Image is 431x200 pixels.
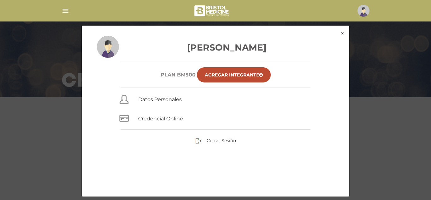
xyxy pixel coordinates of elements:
[97,41,334,54] h3: [PERSON_NAME]
[197,67,271,82] a: Agregar Integrante
[138,116,183,122] a: Credencial Online
[336,26,349,41] button: ×
[193,3,231,18] img: bristol-medicine-blanco.png
[195,138,202,144] img: sign-out.png
[195,138,236,143] a: Cerrar Sesión
[357,5,369,17] img: profile-placeholder.svg
[97,36,119,58] img: profile-placeholder.svg
[161,72,196,78] h6: Plan BM500
[62,7,69,15] img: Cober_menu-lines-white.svg
[207,138,236,143] span: Cerrar Sesión
[138,96,182,102] a: Datos Personales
